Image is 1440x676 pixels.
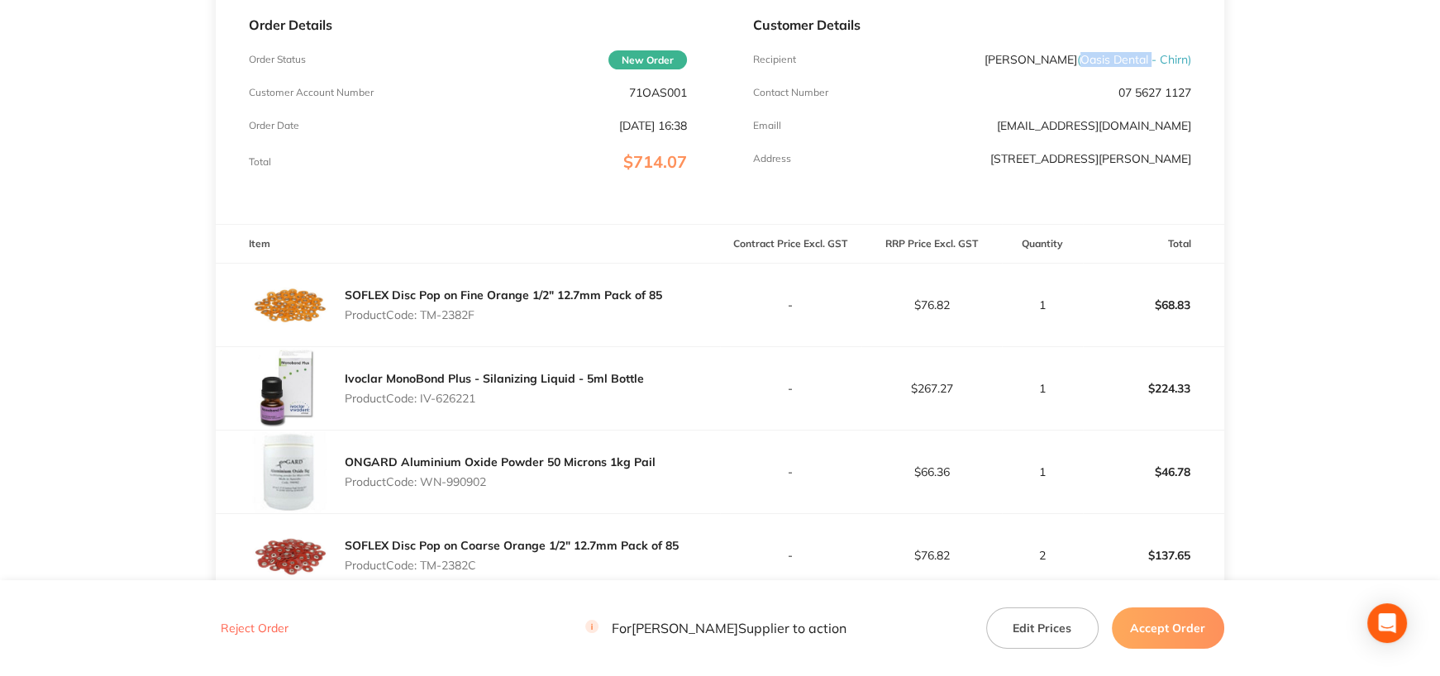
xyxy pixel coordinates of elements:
p: Product Code: TM-2382F [345,308,662,321]
p: $76.82 [862,298,1002,312]
button: Reject Order [216,621,293,636]
p: 1 [1003,382,1082,395]
p: $224.33 [1084,369,1223,408]
div: Open Intercom Messenger [1367,603,1407,643]
p: Order Status [249,54,306,65]
p: Emaill [753,120,781,131]
th: Quantity [1002,225,1083,264]
th: Contract Price Excl. GST [720,225,861,264]
th: Total [1083,225,1224,264]
p: Customer Details [753,17,1191,32]
p: Address [753,153,791,164]
p: Total [249,156,271,168]
button: Edit Prices [986,607,1099,649]
p: Product Code: IV-626221 [345,392,644,405]
p: Order Date [249,120,299,131]
p: $66.36 [862,465,1002,478]
img: dTI2em9ueA [249,347,331,430]
a: ONGARD Aluminium Oxide Powder 50 Microns 1kg Pail [345,455,656,469]
p: [STREET_ADDRESS][PERSON_NAME] [990,152,1191,165]
p: Customer Account Number [249,87,374,98]
p: - [721,465,861,478]
a: SOFLEX Disc Pop on Coarse Orange 1/2" 12.7mm Pack of 85 [345,538,679,553]
p: 07 5627 1127 [1118,86,1191,99]
p: Product Code: TM-2382C [345,559,679,572]
th: RRP Price Excl. GST [861,225,1003,264]
p: - [721,382,861,395]
p: Recipient [753,54,796,65]
p: $267.27 [862,382,1002,395]
p: 71OAS001 [629,86,687,99]
p: 1 [1003,298,1082,312]
p: $46.78 [1084,452,1223,492]
p: - [721,298,861,312]
span: ( Oasis Dental - Chirn ) [1077,52,1191,67]
a: [EMAIL_ADDRESS][DOMAIN_NAME] [997,118,1191,133]
span: New Order [608,50,687,69]
p: - [721,549,861,562]
p: $68.83 [1084,285,1223,325]
p: $137.65 [1084,536,1223,575]
p: For [PERSON_NAME] Supplier to action [585,621,846,636]
img: c3V1ODRpYg [249,264,331,346]
p: $76.82 [862,549,1002,562]
p: 2 [1003,549,1082,562]
p: [PERSON_NAME] [985,53,1191,66]
a: Ivoclar MonoBond Plus - Silanizing Liquid - 5ml Bottle [345,371,644,386]
p: [DATE] 16:38 [619,119,687,132]
a: SOFLEX Disc Pop on Fine Orange 1/2" 12.7mm Pack of 85 [345,288,662,302]
p: Product Code: WN-990902 [345,475,656,488]
span: $714.07 [623,151,687,172]
th: Item [216,225,720,264]
img: Z3did2lodQ [249,514,331,597]
p: 1 [1003,465,1082,478]
p: Contact Number [753,87,828,98]
img: cWhlMnFpZQ [249,431,331,513]
p: Order Details [249,17,687,32]
button: Accept Order [1112,607,1224,649]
